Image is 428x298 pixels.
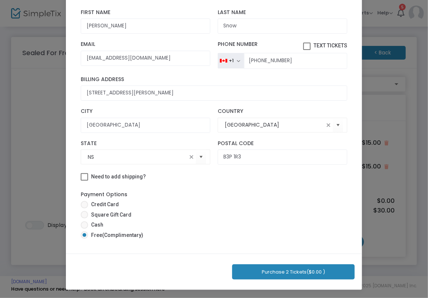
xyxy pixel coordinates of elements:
input: First Name [81,19,210,34]
button: +1 [218,53,244,68]
button: Select [196,150,206,165]
label: Last Name [218,9,347,16]
label: Country [218,108,347,115]
label: Email [81,41,210,48]
label: Billing Address [81,76,347,83]
input: Select State [88,153,187,161]
span: clear [324,121,333,130]
label: Payment Options [81,191,127,198]
span: clear [187,153,196,161]
button: Purchase 2 Tickets($0.00 ) [232,264,355,279]
input: City [81,118,210,133]
label: State [81,140,210,147]
input: Phone Number [244,53,347,68]
span: Free [88,231,143,239]
div: +1 [229,58,234,64]
input: Select Country [225,121,324,129]
span: Credit Card [88,201,119,208]
input: Postal Code [218,150,347,165]
label: Phone Number [218,41,347,50]
span: Cash [88,221,103,229]
input: Email [81,51,210,66]
span: (Complimentary) [102,232,143,238]
span: Text Tickets [314,43,347,48]
span: Square Gift Card [88,211,131,219]
input: Last Name [218,19,347,34]
label: Postal Code [218,140,347,147]
button: Select [333,117,343,133]
span: ($0.00 ) [307,268,325,275]
label: City [81,108,210,115]
label: First Name [81,9,210,16]
input: Billing Address [81,86,347,101]
span: Need to add shipping? [91,174,146,180]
